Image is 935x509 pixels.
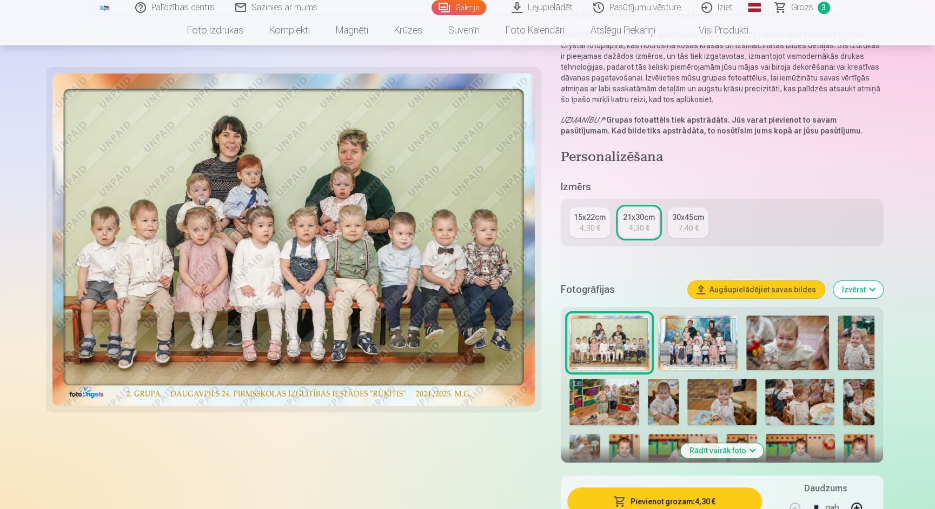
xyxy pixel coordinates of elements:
img: /fa1 [99,4,111,11]
div: 7,40 € [678,223,699,233]
a: Suvenīri [435,15,493,45]
button: Augšupielādējiet savas bildes [688,281,825,298]
a: Foto kalendāri [493,15,578,45]
a: 15x22cm4,30 € [569,207,610,238]
em: UZMANĪBU ! [561,116,602,124]
button: Izvērst [833,281,883,298]
a: Atslēgu piekariņi [578,15,668,45]
a: Komplekti [256,15,323,45]
a: Visi produkti [668,15,761,45]
strong: Grupas fotoattēls tiek apstrādāts. Jūs varat pievienot to savam pasūtījumam. Kad bilde tiks apstr... [561,116,862,135]
h4: Personalizēšana [561,149,883,166]
a: Foto izdrukas [174,15,256,45]
span: Grozs [791,1,813,14]
h5: Daudzums [804,482,847,495]
div: 4,30 € [580,223,600,233]
a: Magnēti [323,15,381,45]
span: 3 [818,2,830,14]
button: Rādīt vairāk foto [680,443,763,458]
a: 30x45cm7,40 € [668,207,708,238]
p: Iemūžiniet īpašus mirkļus ar ģimeni, klasi vai kolēģiem uz profesionālas kvalitātes Fuji Film Cry... [561,29,883,105]
h5: Izmērs [561,179,883,195]
div: 21x30cm [623,212,655,223]
a: Krūzes [381,15,435,45]
div: 15x22cm [574,212,606,223]
a: 21x30cm4,30 € [619,207,659,238]
div: 30x45cm [672,212,704,223]
h5: Fotogrāfijas [561,282,679,297]
div: 4,30 € [629,223,649,233]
